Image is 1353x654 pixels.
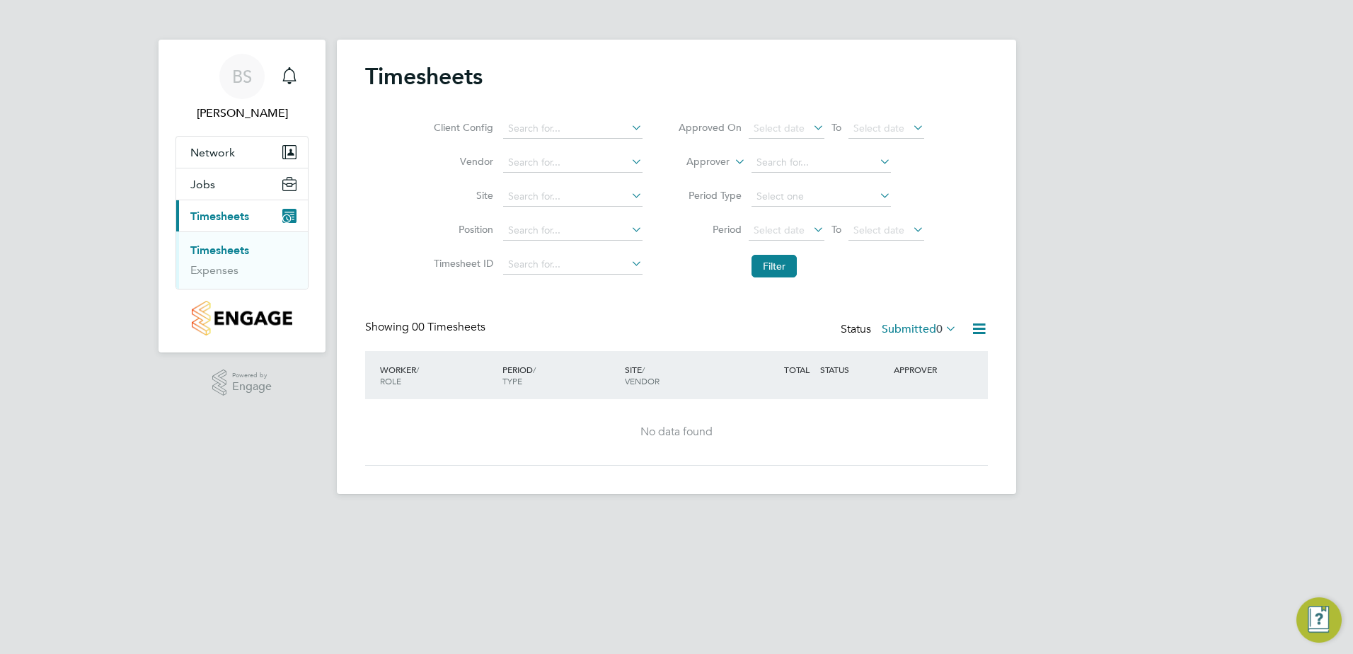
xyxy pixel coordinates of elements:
span: Network [190,146,235,159]
label: Approved On [678,121,742,134]
button: Timesheets [176,200,308,231]
input: Search for... [503,119,643,139]
label: Position [430,223,493,236]
div: No data found [379,425,974,440]
label: Submitted [882,322,957,336]
span: / [416,364,419,375]
h2: Timesheets [365,62,483,91]
span: 0 [936,322,943,336]
label: Period [678,223,742,236]
label: Timesheet ID [430,257,493,270]
label: Vendor [430,155,493,168]
div: STATUS [817,357,890,382]
span: / [533,364,536,375]
a: BS[PERSON_NAME] [175,54,309,122]
span: To [827,118,846,137]
input: Search for... [503,153,643,173]
img: countryside-properties-logo-retina.png [192,301,292,335]
label: Period Type [678,189,742,202]
a: Powered byEngage [212,369,272,396]
span: ROLE [380,375,401,386]
span: / [642,364,645,375]
input: Search for... [503,255,643,275]
input: Search for... [752,153,891,173]
div: APPROVER [890,357,964,382]
a: Timesheets [190,243,249,257]
span: 00 Timesheets [412,320,485,334]
div: Timesheets [176,231,308,289]
span: Timesheets [190,210,249,223]
button: Engage Resource Center [1296,597,1342,643]
a: Expenses [190,263,238,277]
label: Site [430,189,493,202]
span: TOTAL [784,364,810,375]
button: Network [176,137,308,168]
button: Filter [752,255,797,277]
span: TYPE [502,375,522,386]
span: Select date [754,122,805,134]
div: SITE [621,357,744,394]
span: Select date [754,224,805,236]
div: Showing [365,320,488,335]
input: Select one [752,187,891,207]
label: Client Config [430,121,493,134]
span: VENDOR [625,375,660,386]
span: Select date [853,224,904,236]
div: WORKER [376,357,499,394]
span: Jobs [190,178,215,191]
input: Search for... [503,221,643,241]
nav: Main navigation [159,40,326,352]
div: PERIOD [499,357,621,394]
div: Status [841,320,960,340]
label: Approver [666,155,730,169]
a: Go to home page [175,301,309,335]
span: To [827,220,846,239]
span: Powered by [232,369,272,381]
input: Search for... [503,187,643,207]
span: Bradley Sedge [175,105,309,122]
span: Select date [853,122,904,134]
button: Jobs [176,168,308,200]
span: BS [232,67,252,86]
span: Engage [232,381,272,393]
